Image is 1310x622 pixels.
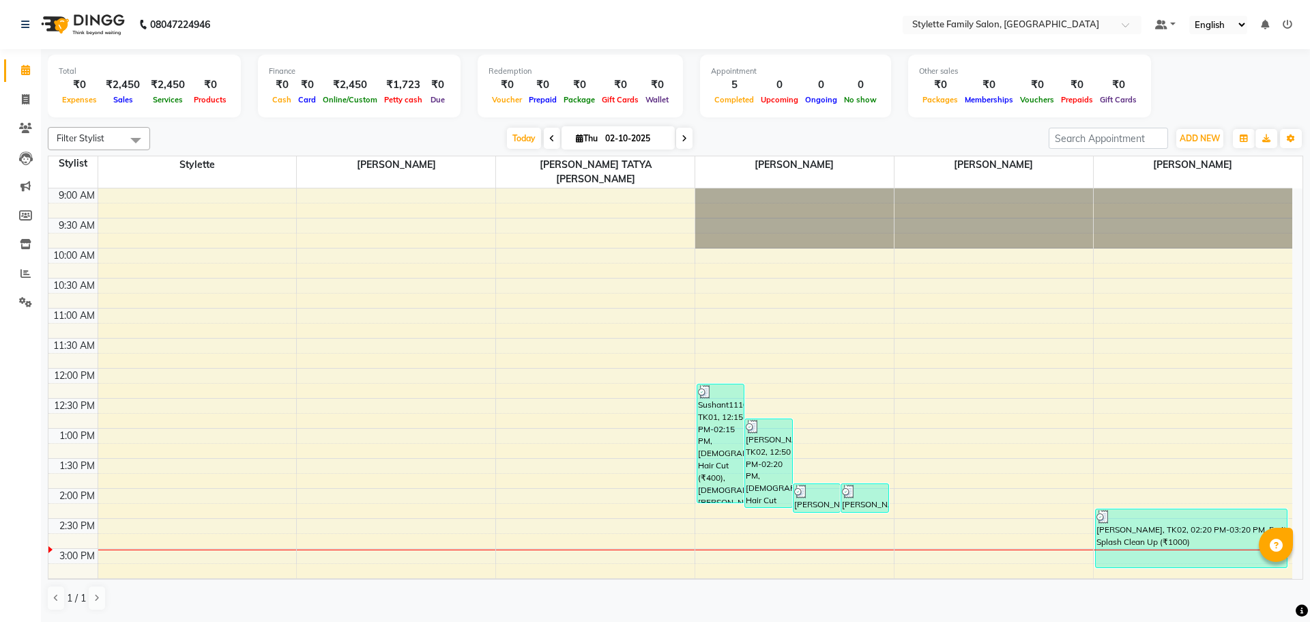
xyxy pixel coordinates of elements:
[697,384,744,503] div: Sushant1110, TK01, 12:15 PM-02:15 PM, [DEMOGRAPHIC_DATA] Hair Cut (₹400),[DEMOGRAPHIC_DATA] [PERS...
[50,309,98,323] div: 11:00 AM
[57,132,104,143] span: Filter Stylist
[695,156,894,173] span: [PERSON_NAME]
[35,5,128,44] img: logo
[598,77,642,93] div: ₹0
[841,77,880,93] div: 0
[381,95,426,104] span: Petty cash
[59,66,230,77] div: Total
[295,77,319,93] div: ₹0
[919,95,961,104] span: Packages
[426,77,450,93] div: ₹0
[894,156,1093,173] span: [PERSON_NAME]
[642,95,672,104] span: Wallet
[525,77,560,93] div: ₹0
[57,579,98,593] div: 3:30 PM
[190,77,230,93] div: ₹0
[1094,156,1292,173] span: [PERSON_NAME]
[507,128,541,149] span: Today
[51,399,98,413] div: 12:30 PM
[145,77,190,93] div: ₹2,450
[269,95,295,104] span: Cash
[598,95,642,104] span: Gift Cards
[57,519,98,533] div: 2:30 PM
[269,66,450,77] div: Finance
[50,249,98,263] div: 10:00 AM
[269,77,295,93] div: ₹0
[525,95,560,104] span: Prepaid
[560,95,598,104] span: Package
[919,66,1140,77] div: Other sales
[802,77,841,93] div: 0
[757,77,802,93] div: 0
[150,5,210,44] b: 08047224946
[50,279,98,293] div: 10:30 AM
[601,128,669,149] input: 2025-10-02
[381,77,426,93] div: ₹1,723
[149,95,186,104] span: Services
[57,429,98,443] div: 1:00 PM
[489,66,672,77] div: Redemption
[1180,133,1220,143] span: ADD NEW
[919,77,961,93] div: ₹0
[56,218,98,233] div: 9:30 AM
[57,459,98,473] div: 1:30 PM
[841,484,888,512] div: [PERSON_NAME], TK04, 01:55 PM-02:25 PM, [DEMOGRAPHIC_DATA] Hair Cut (₹400)
[295,95,319,104] span: Card
[1017,77,1058,93] div: ₹0
[794,484,840,512] div: [PERSON_NAME], TK03, 01:55 PM-02:25 PM, [DEMOGRAPHIC_DATA] Hair Cut (₹400)
[48,156,98,171] div: Stylist
[745,419,791,507] div: [PERSON_NAME], TK02, 12:50 PM-02:20 PM, [DEMOGRAPHIC_DATA] Hair Cut (₹400),[DEMOGRAPHIC_DATA] [PE...
[1058,77,1096,93] div: ₹0
[489,95,525,104] span: Voucher
[100,77,145,93] div: ₹2,450
[190,95,230,104] span: Products
[1096,77,1140,93] div: ₹0
[427,95,448,104] span: Due
[841,95,880,104] span: No show
[59,77,100,93] div: ₹0
[642,77,672,93] div: ₹0
[51,369,98,383] div: 12:00 PM
[297,156,495,173] span: [PERSON_NAME]
[711,95,757,104] span: Completed
[1253,567,1296,608] iframe: chat widget
[496,156,695,188] span: [PERSON_NAME] TATYA [PERSON_NAME]
[802,95,841,104] span: Ongoing
[50,339,98,353] div: 11:30 AM
[1176,129,1223,148] button: ADD NEW
[711,77,757,93] div: 5
[1017,95,1058,104] span: Vouchers
[98,156,297,173] span: Stylette
[110,95,136,104] span: Sales
[961,95,1017,104] span: Memberships
[1096,509,1287,567] div: [PERSON_NAME], TK02, 02:20 PM-03:20 PM, Fruit Splash Clean Up (₹1000)
[1058,95,1096,104] span: Prepaids
[319,77,381,93] div: ₹2,450
[56,188,98,203] div: 9:00 AM
[572,133,601,143] span: Thu
[1049,128,1168,149] input: Search Appointment
[560,77,598,93] div: ₹0
[67,591,86,606] span: 1 / 1
[319,95,381,104] span: Online/Custom
[961,77,1017,93] div: ₹0
[757,95,802,104] span: Upcoming
[57,549,98,563] div: 3:00 PM
[1096,95,1140,104] span: Gift Cards
[489,77,525,93] div: ₹0
[711,66,880,77] div: Appointment
[59,95,100,104] span: Expenses
[57,489,98,503] div: 2:00 PM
